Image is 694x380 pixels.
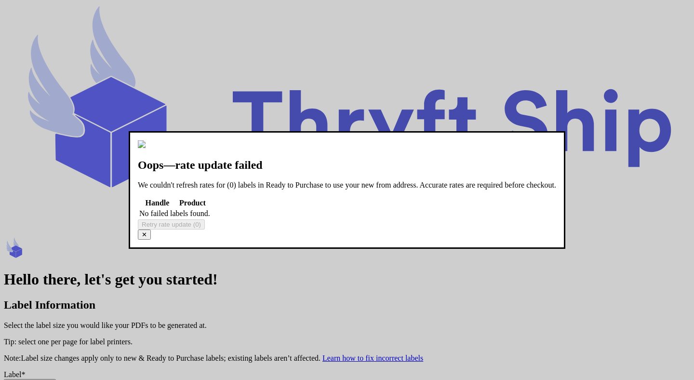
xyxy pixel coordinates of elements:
[138,219,205,230] button: Retry rate update (0)
[138,159,556,172] h2: Oops—rate update failed
[138,140,198,149] img: ThryftShip Logo
[138,181,556,190] p: We couldn't refresh rates for (0) labels in Ready to Purchase to use your new from address. Accur...
[141,198,174,208] th: Handle
[174,198,210,208] th: Product
[138,230,151,240] button: ✕
[139,209,211,218] td: No failed labels found.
